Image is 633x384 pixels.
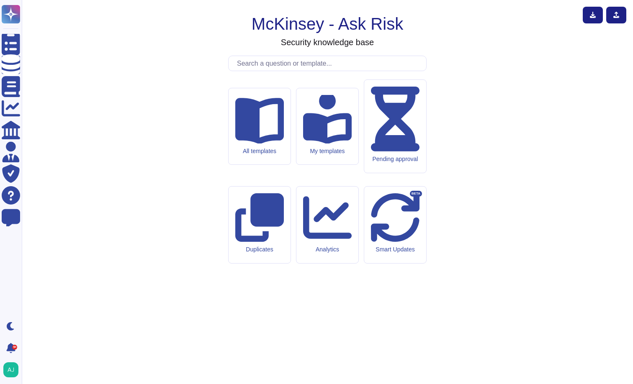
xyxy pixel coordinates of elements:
div: BETA [410,191,422,197]
img: user [3,362,18,377]
div: Analytics [303,246,352,253]
div: Duplicates [235,246,284,253]
input: Search a question or template... [233,56,426,71]
div: Smart Updates [371,246,419,253]
div: All templates [235,148,284,155]
button: user [2,361,24,379]
h1: McKinsey - Ask Risk [252,14,403,34]
div: 9+ [12,345,17,350]
h3: Security knowledge base [281,37,374,47]
div: Pending approval [371,156,419,163]
div: My templates [303,148,352,155]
